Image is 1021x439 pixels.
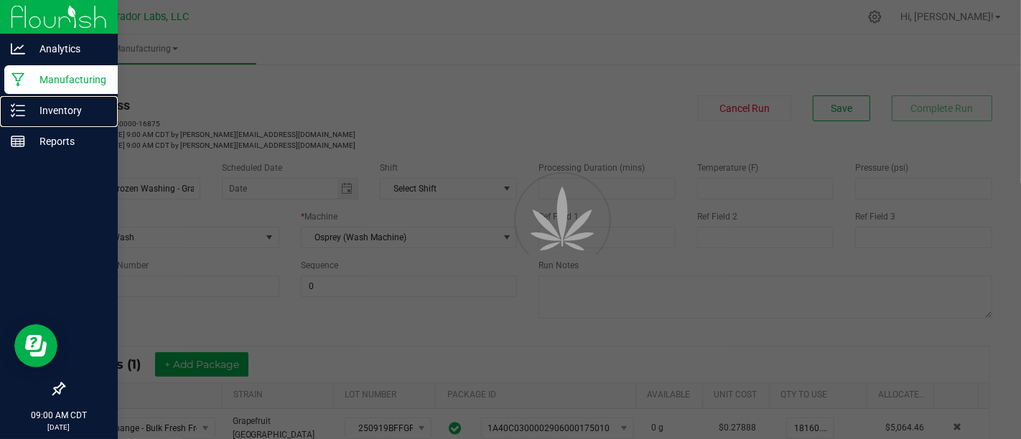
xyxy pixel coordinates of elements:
[6,409,111,422] p: 09:00 AM CDT
[25,71,111,88] p: Manufacturing
[25,40,111,57] p: Analytics
[11,134,25,148] inline-svg: Reports
[11,42,25,56] inline-svg: Analytics
[11,103,25,118] inline-svg: Inventory
[6,422,111,433] p: [DATE]
[11,72,25,87] inline-svg: Manufacturing
[25,102,111,119] p: Inventory
[25,133,111,150] p: Reports
[14,324,57,367] iframe: Resource center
